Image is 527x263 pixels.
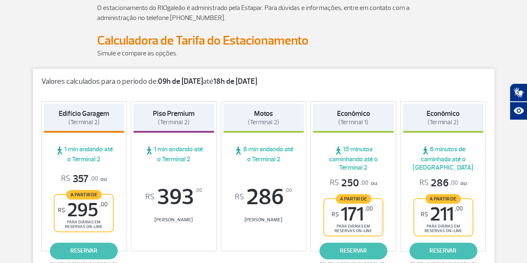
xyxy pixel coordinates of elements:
button: Abrir tradutor de língua de sinais. [510,83,527,102]
span: 286 [223,186,304,208]
strong: Econômico [427,109,460,118]
strong: Piso Premium [153,109,194,118]
span: (Terminal 2) [427,118,459,126]
span: A partir de [336,194,371,203]
span: (Terminal 2) [248,118,279,126]
span: para diárias em reservas on-line [62,220,106,229]
span: 211 [421,205,463,224]
sup: R$ [145,193,155,202]
a: reservar [50,243,118,259]
span: (Terminal 2) [158,118,189,126]
span: 6 min andando até o Terminal 2 [223,145,304,163]
span: [PERSON_NAME] [133,217,214,223]
span: (Terminal 2) [68,118,100,126]
sup: ,00 [100,201,107,208]
span: 250 [330,177,368,190]
div: Plugin de acessibilidade da Hand Talk. [510,83,527,120]
h2: Calculadora de Tarifa do Estacionamento [97,33,430,48]
span: 171 [332,205,373,224]
strong: Edifício Garagem [59,109,109,118]
strong: 18h de [DATE] [213,77,257,86]
sup: R$ [235,193,244,202]
sup: R$ [421,211,428,218]
span: 1 min andando até o Terminal 2 [133,145,214,163]
button: Abrir recursos assistivos. [510,102,527,120]
span: 1 min andando até o Terminal 2 [44,145,125,163]
sup: R$ [332,211,339,218]
a: reservar [320,243,387,259]
p: Valores calculados para o período de: até [41,77,486,86]
p: ou [330,177,377,190]
span: [PERSON_NAME] [223,217,304,223]
span: para diárias em reservas on-line [331,224,375,233]
span: 393 [133,186,214,208]
sup: ,00 [365,205,373,212]
p: ou [420,177,467,190]
sup: ,00 [285,186,292,195]
sup: R$ [58,207,65,214]
span: para diárias em reservas on-line [421,224,465,233]
span: 286 [420,177,458,190]
span: 15 minutos caminhando até o Terminal 2 [313,145,394,172]
p: ou [61,173,107,185]
p: O estacionamento do RIOgaleão é administrado pela Estapar. Para dúvidas e informações, entre em c... [97,3,430,23]
span: 295 [58,201,107,220]
strong: Econômico [337,109,370,118]
span: 357 [61,173,98,185]
sup: ,00 [455,205,463,212]
span: A partir de [425,194,461,203]
strong: 09h de [DATE] [158,77,203,86]
span: (Terminal 1) [338,118,368,126]
strong: Motos [254,109,273,118]
span: 6 minutos de caminhada até o [GEOGRAPHIC_DATA] [403,145,484,172]
p: Simule e compare as opções. [97,48,430,58]
sup: ,00 [195,186,202,195]
span: A partir de [66,190,102,199]
a: reservar [409,243,477,259]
